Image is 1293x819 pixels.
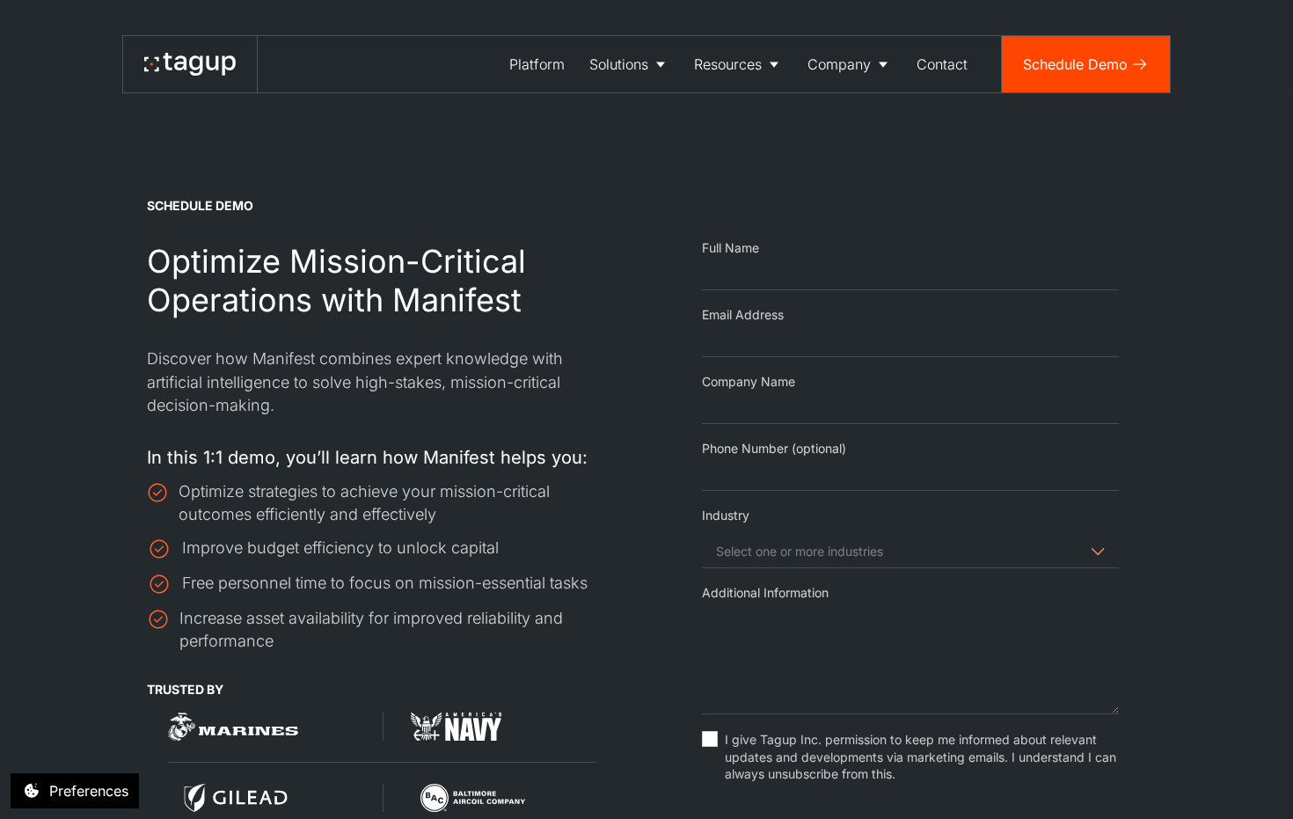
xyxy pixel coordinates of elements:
[497,36,577,92] a: Platform
[182,572,588,595] div: Free personnel time to focus on mission-essential tasks
[1002,36,1170,92] a: Schedule Demo
[147,243,618,320] h2: Optimize Mission-Critical Operations with Manifest
[702,440,1119,457] div: Phone Number (optional)
[725,731,1119,783] span: I give Tagup Inc. permission to keep me informed about relevant updates and developments via mark...
[694,54,762,75] div: Resources
[179,607,618,653] div: Increase asset availability for improved reliability and performance
[702,507,1119,524] div: Industry
[147,445,588,470] p: In this 1:1 demo, you’ll learn how Manifest helps you:
[509,54,565,75] div: Platform
[589,54,648,75] div: Solutions
[716,544,883,559] div: Select one or more industries
[179,480,618,526] div: Optimize strategies to achieve your mission-critical outcomes efficiently and effectively
[702,584,1119,602] div: Additional Information
[577,36,682,92] a: Solutions
[702,373,1119,391] div: Company Name
[147,681,223,698] div: TRUSTED BY
[917,54,968,75] div: Contact
[147,197,253,215] div: SCHEDULE demo
[182,537,499,559] div: Improve budget efficiency to unlock capital
[682,36,795,92] a: Resources
[712,544,722,559] textarea: Search
[49,780,128,801] div: Preferences
[795,36,904,92] a: Company
[807,54,871,75] div: Company
[904,36,980,92] a: Contact
[702,239,1119,257] div: Full Name
[147,347,618,416] p: Discover how Manifest combines expert knowledge with artificial intelligence to solve high-stakes...
[1023,54,1128,75] div: Schedule Demo
[702,306,1119,324] div: Email Address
